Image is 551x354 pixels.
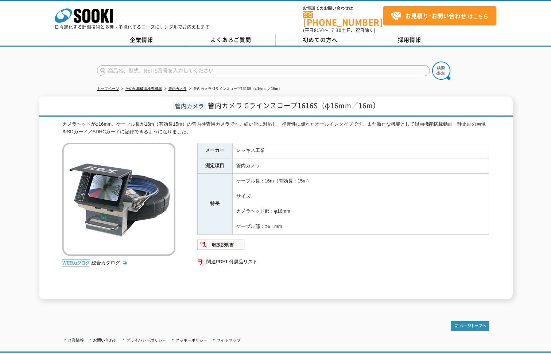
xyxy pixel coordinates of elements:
[188,85,282,93] li: 管内カメラ Gラインスコープ1616S（φ16mm／16m）
[197,174,232,235] th: 特長
[168,87,187,91] a: 管内カメラ
[303,27,375,34] span: (平日 ～ 土日、祝日除く)
[314,27,324,34] span: 8:50
[303,11,383,26] a: [PHONE_NUMBER]
[217,338,241,342] a: サイトマップ
[197,143,232,158] th: メーカー
[125,87,162,91] a: その他非破壊検査機器
[432,62,450,80] img: btn_search.png
[62,259,90,267] img: webカタログ
[62,143,175,256] img: 管内カメラ Gラインスコープ1616S（φ16mm／16m）
[55,25,214,29] p: 日々進化する計測技術と多種・多様化するニーズにレンタルでお応えします。
[391,11,488,21] span: はこちら
[208,101,380,110] span: 管内カメラ Gラインスコープ1616S（φ16mm／16m）
[197,257,489,267] a: 関連PDF1 付属品リスト
[97,35,186,46] a: 企業情報
[303,6,383,11] span: お電話でのお問い合わせは
[173,102,206,110] span: 管内カメラ
[186,35,276,46] a: よくあるご質問
[175,338,207,342] a: クッキーポリシー
[232,143,489,158] td: レッキス工業
[303,36,338,44] span: 初めての方へ
[451,321,489,331] img: トップページへ
[197,244,245,249] a: 取扱説明書
[92,260,127,265] a: 総合カタログ
[68,338,84,342] a: 企業情報
[97,65,430,76] input: 商品名、型式、NETIS番号を入力してください
[97,87,119,91] a: トップページ
[232,174,489,235] td: ケーブル長：16m（有効長：15m） サイズ カメラヘッド部：φ16mm ケーブル部：φ6.1mm
[383,6,496,25] a: お見積り･お問い合わせはこちら
[365,35,454,46] a: 採用情報
[329,27,342,34] span: 17:30
[405,11,466,20] strong: お見積り･お問い合わせ
[197,158,232,174] th: 測定項目
[93,338,117,342] a: お問い合わせ
[232,158,489,174] td: 管内カメラ
[126,338,166,342] a: プライバシーポリシー
[197,239,245,251] img: 取扱説明書
[62,121,489,136] div: カメラヘッドがφ16mm、ケーブル長が16m（有効長15m）の管内検査用カメラです。細い管に対応し、携帯性に優れたオールインタイプです。また新たな機能として録画機能搭載動画・静止画の画像をSDカ...
[276,35,365,46] a: 初めての方へ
